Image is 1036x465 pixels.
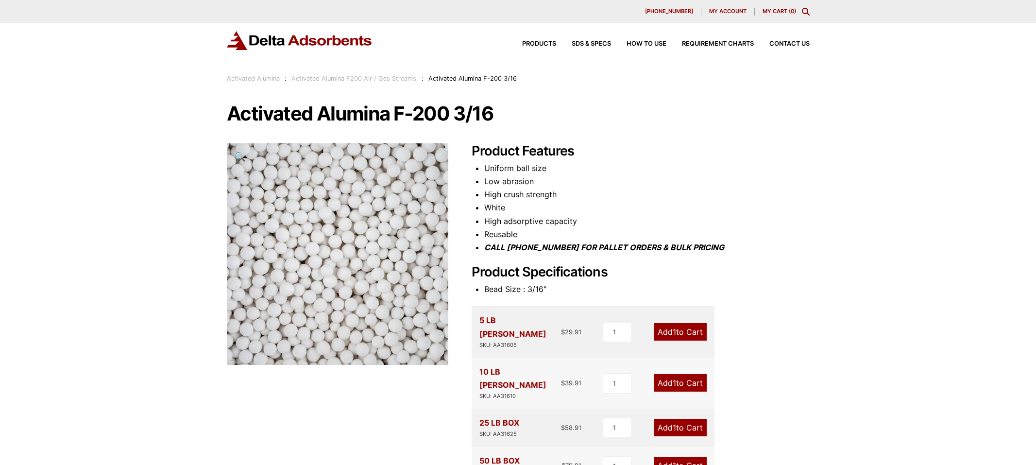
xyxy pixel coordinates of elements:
[522,41,556,47] span: Products
[627,41,666,47] span: How to Use
[561,424,565,431] span: $
[556,41,611,47] a: SDS & SPECS
[285,75,287,82] span: :
[235,151,246,162] span: 🔍
[561,424,581,431] bdi: 58.91
[484,215,810,228] li: High adsorptive capacity
[561,379,565,387] span: $
[673,378,676,388] span: 1
[561,328,565,336] span: $
[227,143,254,170] a: View full-screen image gallery
[484,188,810,201] li: High crush strength
[673,327,676,337] span: 1
[611,41,666,47] a: How to Use
[769,41,810,47] span: Contact Us
[227,75,280,82] a: Activated Alumina
[227,143,448,365] img: Activated Alumina F-200 3/16
[701,8,755,16] a: My account
[479,430,519,439] div: SKU: AA31625
[654,323,707,341] a: Add1to Cart
[479,392,561,401] div: SKU: AA31610
[484,228,810,241] li: Reusable
[673,423,676,432] span: 1
[484,201,810,214] li: White
[472,264,810,280] h2: Product Specifications
[654,419,707,436] a: Add1to Cart
[479,365,561,401] div: 10 LB [PERSON_NAME]
[561,379,581,387] bdi: 39.91
[484,283,810,296] li: Bead Size : 3/16"
[422,75,424,82] span: :
[654,374,707,392] a: Add1to Cart
[561,328,581,336] bdi: 29.91
[763,8,796,15] a: My Cart (0)
[484,175,810,188] li: Low abrasion
[227,103,810,124] h1: Activated Alumina F-200 3/16
[428,75,517,82] span: Activated Alumina F-200 3/16
[479,416,519,439] div: 25 LB BOX
[709,9,747,14] span: My account
[227,248,448,258] a: Activated Alumina F-200 3/16
[507,41,556,47] a: Products
[484,242,724,252] i: CALL [PHONE_NUMBER] FOR PALLET ORDERS & BULK PRICING
[802,8,810,16] div: Toggle Modal Content
[666,41,754,47] a: Requirement Charts
[472,143,810,159] h2: Product Features
[645,9,693,14] span: [PHONE_NUMBER]
[572,41,611,47] span: SDS & SPECS
[791,8,794,15] span: 0
[754,41,810,47] a: Contact Us
[291,75,416,82] a: Activated Alumina F200 Air / Gas Streams
[479,314,561,349] div: 5 LB [PERSON_NAME]
[484,162,810,175] li: Uniform ball size
[479,341,561,350] div: SKU: AA31605
[227,31,373,50] img: Delta Adsorbents
[682,41,754,47] span: Requirement Charts
[637,8,701,16] a: [PHONE_NUMBER]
